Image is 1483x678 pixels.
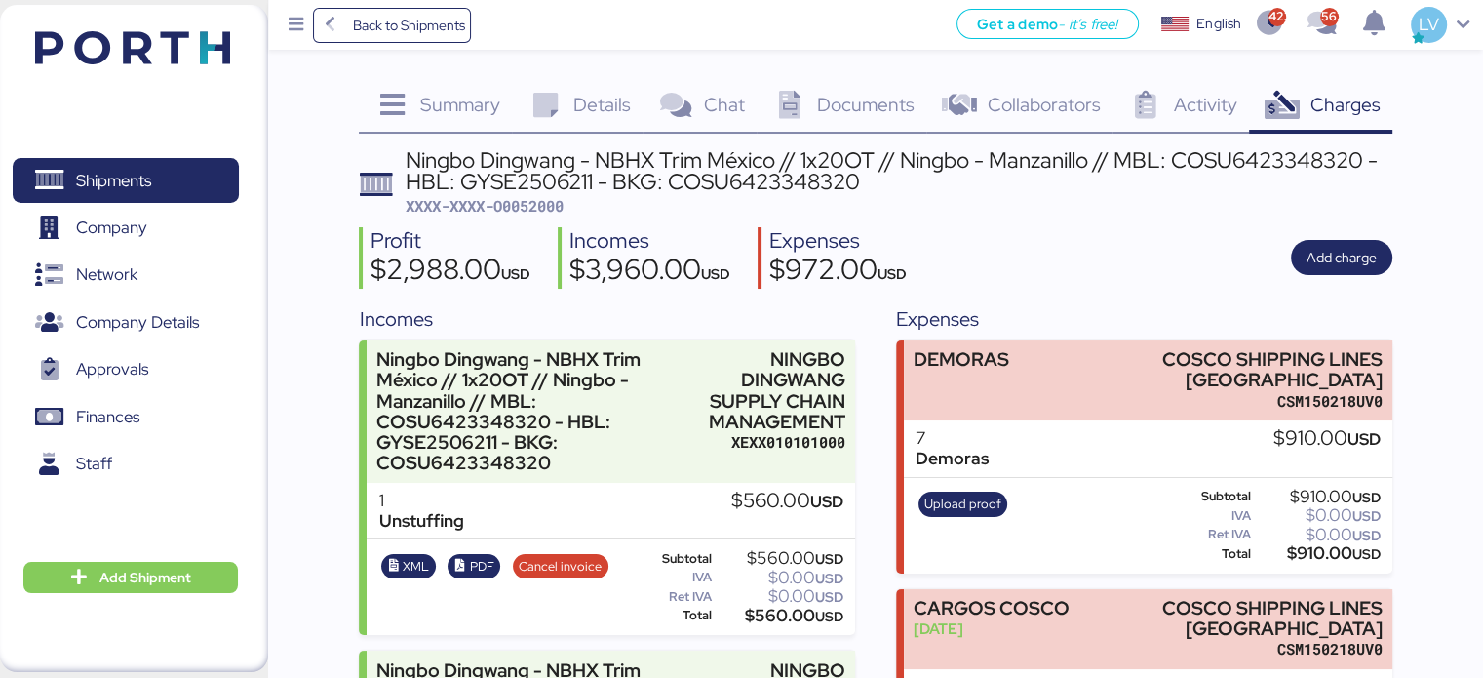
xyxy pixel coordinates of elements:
[1352,507,1381,525] span: USD
[573,92,631,117] span: Details
[280,9,313,42] button: Menu
[1419,12,1438,37] span: LV
[703,92,744,117] span: Chat
[76,403,139,431] span: Finances
[13,442,239,487] a: Staff
[569,256,730,289] div: $3,960.00
[817,92,915,117] span: Documents
[76,214,147,242] span: Company
[448,554,500,579] button: PDF
[13,347,239,392] a: Approvals
[716,609,843,623] div: $560.00
[13,300,239,345] a: Company Details
[513,554,608,579] button: Cancel invoice
[914,598,1070,618] div: CARGOS COSCO
[633,609,712,622] div: Total
[716,589,843,604] div: $0.00
[914,618,1070,639] div: [DATE]
[769,256,907,289] div: $972.00
[23,562,238,593] button: Add Shipment
[1255,528,1381,542] div: $0.00
[99,566,191,589] span: Add Shipment
[1307,246,1377,269] span: Add charge
[378,511,463,532] div: Unstuffing
[76,355,148,383] span: Approvals
[916,428,989,449] div: 7
[916,449,989,469] div: Demoras
[633,552,712,566] div: Subtotal
[378,491,463,511] div: 1
[1101,639,1383,659] div: CSM150218UV0
[1309,92,1380,117] span: Charges
[359,304,854,334] div: Incomes
[731,491,843,512] div: $560.00
[1170,547,1252,561] div: Total
[988,92,1101,117] span: Collaborators
[878,264,907,283] span: USD
[1347,428,1381,450] span: USD
[1255,508,1381,523] div: $0.00
[1255,490,1381,504] div: $910.00
[1101,349,1383,390] div: COSCO SHIPPING LINES [GEOGRAPHIC_DATA]
[381,554,436,579] button: XML
[371,256,530,289] div: $2,988.00
[569,227,730,256] div: Incomes
[403,556,429,578] span: XML
[1174,92,1237,117] span: Activity
[709,349,845,432] div: NINGBO DINGWANG SUPPLY CHAIN MANAGEMENT
[76,167,151,195] span: Shipments
[406,196,564,216] span: XXXX-XXXX-O0052000
[371,227,530,256] div: Profit
[914,349,1009,370] div: DEMORAS
[13,395,239,440] a: Finances
[815,550,843,568] span: USD
[810,491,843,512] span: USD
[1170,528,1252,541] div: Ret IVA
[376,349,700,473] div: Ningbo Dingwang - NBHX Trim México // 1x20OT // Ningbo - Manzanillo // MBL: COSU6423348320 - HBL:...
[76,308,199,337] span: Company Details
[1170,509,1252,523] div: IVA
[501,264,530,283] span: USD
[1352,527,1381,544] span: USD
[1170,490,1252,503] div: Subtotal
[313,8,472,43] a: Back to Shipments
[13,158,239,203] a: Shipments
[1352,545,1381,563] span: USD
[1101,598,1383,639] div: COSCO SHIPPING LINES [GEOGRAPHIC_DATA]
[519,556,602,578] span: Cancel invoice
[352,14,464,37] span: Back to Shipments
[815,588,843,606] span: USD
[896,304,1391,334] div: Expenses
[709,432,845,453] div: XEXX010101000
[815,608,843,625] span: USD
[633,590,712,604] div: Ret IVA
[76,450,112,478] span: Staff
[1196,14,1241,34] div: English
[633,571,712,584] div: IVA
[1291,240,1392,275] button: Add charge
[769,227,907,256] div: Expenses
[1352,489,1381,506] span: USD
[924,494,1001,515] span: Upload proof
[815,570,843,587] span: USD
[701,264,730,283] span: USD
[420,92,500,117] span: Summary
[13,206,239,251] a: Company
[1255,546,1381,561] div: $910.00
[716,551,843,566] div: $560.00
[716,571,843,585] div: $0.00
[470,556,494,578] span: PDF
[76,260,137,289] span: Network
[13,253,239,298] a: Network
[918,492,1008,517] button: Upload proof
[406,149,1392,193] div: Ningbo Dingwang - NBHX Trim México // 1x20OT // Ningbo - Manzanillo // MBL: COSU6423348320 - HBL:...
[1273,428,1381,450] div: $910.00
[1101,391,1383,412] div: CSM150218UV0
